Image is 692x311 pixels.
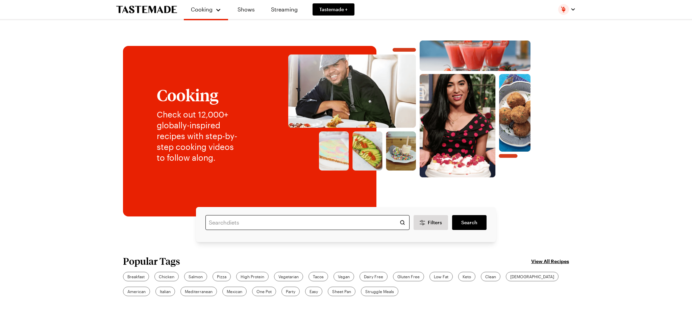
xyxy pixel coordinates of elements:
span: Party [286,288,295,294]
span: Vegetarian [278,274,299,280]
span: Clean [485,274,496,280]
a: American [123,287,150,296]
a: One Pot [252,287,276,296]
a: Mexican [222,287,247,296]
span: Tastemade + [319,6,348,13]
a: [DEMOGRAPHIC_DATA] [506,272,559,281]
span: High Protein [241,274,264,280]
span: Easy [310,288,318,294]
span: Gluten Free [397,274,420,280]
a: To Tastemade Home Page [116,6,177,14]
span: Salmon [189,274,203,280]
span: Struggle Meals [365,288,394,294]
a: Chicken [154,272,179,281]
button: Cooking [191,3,221,16]
a: Gluten Free [393,272,424,281]
span: American [127,288,146,294]
span: Pizza [217,274,226,280]
a: Italian [155,287,175,296]
h2: Popular Tags [123,256,180,266]
span: Dairy Free [364,274,383,280]
span: Low Fat [434,274,448,280]
span: [DEMOGRAPHIC_DATA] [510,274,554,280]
img: Explore recipes [256,41,562,189]
a: filters [452,215,487,230]
span: Search [461,219,477,226]
button: Desktop filters [414,215,448,230]
a: Salmon [184,272,207,281]
span: Tacos [313,274,324,280]
span: Mediterranean [185,288,213,294]
span: Filters [428,219,442,226]
a: Keto [458,272,475,281]
span: Keto [463,274,471,280]
span: Chicken [159,274,174,280]
a: Low Fat [429,272,453,281]
a: Sheet Pan [328,287,355,296]
span: One Pot [256,288,272,294]
a: Party [281,287,300,296]
span: Italian [160,288,171,294]
a: Easy [305,287,322,296]
a: Dairy Free [360,272,388,281]
a: Vegan [333,272,354,281]
p: Check out 12,000+ globally-inspired recipes with step-by-step cooking videos to follow along. [157,109,243,163]
a: Pizza [213,272,231,281]
a: View All Recipes [531,257,569,265]
span: Mexican [227,288,242,294]
span: Cooking [191,6,213,12]
a: Struggle Meals [361,287,398,296]
a: Clean [481,272,500,281]
a: Tastemade + [313,3,354,16]
h1: Cooking [157,86,243,104]
img: Profile picture [558,4,569,15]
a: Vegetarian [274,272,303,281]
span: Breakfast [127,274,145,280]
span: Vegan [338,274,350,280]
a: Breakfast [123,272,149,281]
a: Tacos [308,272,328,281]
button: Profile picture [558,4,576,15]
a: Mediterranean [180,287,217,296]
span: Sheet Pan [332,288,351,294]
a: High Protein [236,272,269,281]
